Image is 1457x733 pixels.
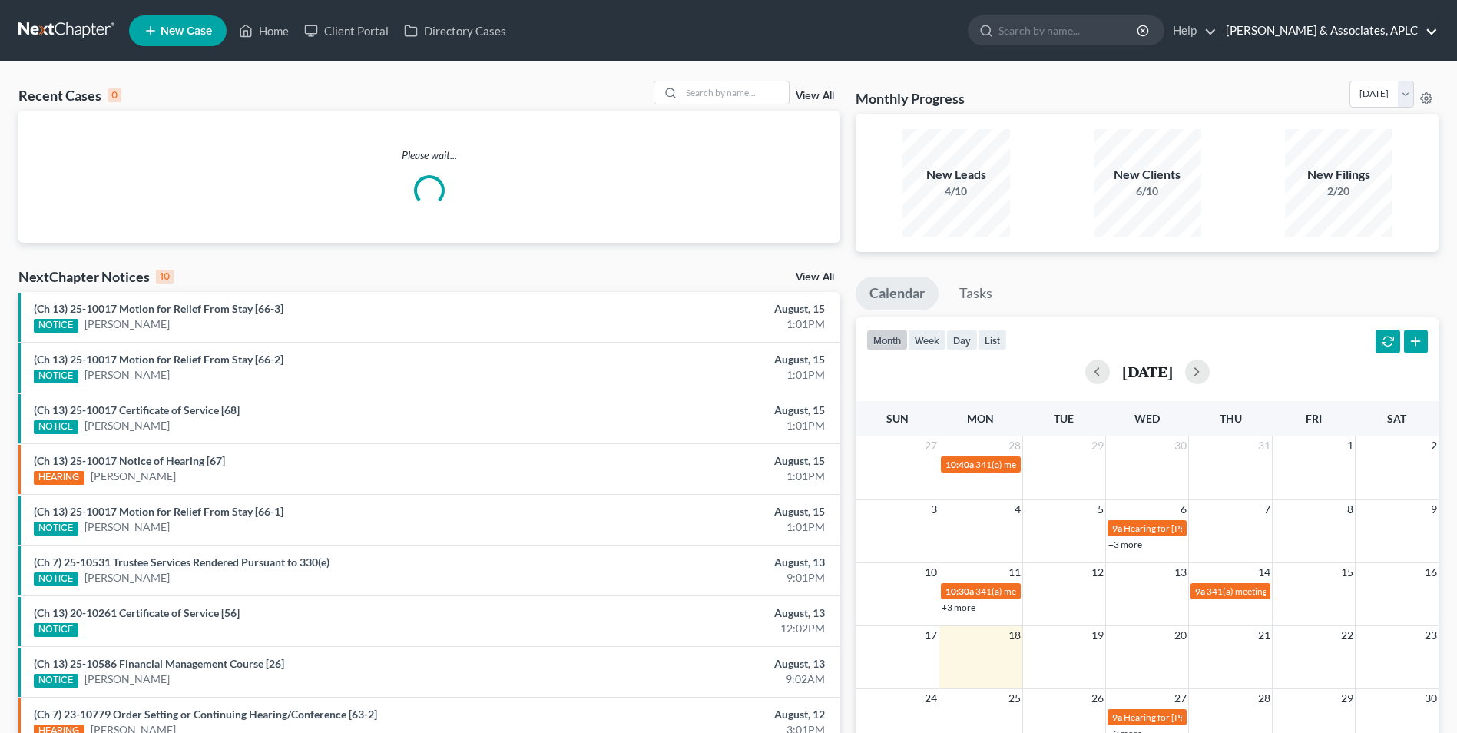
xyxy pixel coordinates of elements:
a: [PERSON_NAME] [84,367,170,383]
span: Hearing for [PERSON_NAME] [1124,711,1243,723]
div: NextChapter Notices [18,267,174,286]
span: 29 [1090,436,1105,455]
button: list [978,330,1007,350]
a: (Ch 13) 25-10017 Motion for Relief From Stay [66-3] [34,302,283,315]
span: 25 [1007,689,1022,708]
a: [PERSON_NAME] & Associates, APLC [1218,17,1438,45]
span: 30 [1423,689,1439,708]
a: Calendar [856,277,939,310]
span: 9 [1429,500,1439,519]
a: [PERSON_NAME] [84,317,170,332]
span: 20 [1173,626,1188,645]
span: 3 [929,500,939,519]
div: New Filings [1285,166,1392,184]
span: 18 [1007,626,1022,645]
span: 2 [1429,436,1439,455]
span: Fri [1306,412,1322,425]
div: August, 13 [571,555,825,570]
span: 10 [923,563,939,582]
span: 6 [1179,500,1188,519]
a: (Ch 13) 25-10586 Financial Management Course [26] [34,657,284,670]
div: NOTICE [34,522,78,536]
a: (Ch 7) 23-10779 Order Setting or Continuing Hearing/Conference [63-2] [34,708,377,721]
a: Directory Cases [396,17,514,45]
span: 23 [1423,626,1439,645]
span: 16 [1423,563,1439,582]
a: (Ch 13) 25-10017 Certificate of Service [68] [34,403,240,416]
span: 341(a) meeting for [PERSON_NAME]. [PERSON_NAME] [975,459,1200,470]
span: 341(a) meeting for [PERSON_NAME] & [PERSON_NAME] [1207,585,1436,597]
span: 30 [1173,436,1188,455]
a: [PERSON_NAME] [84,519,170,535]
span: Mon [967,412,994,425]
a: [PERSON_NAME] [91,469,176,484]
span: New Case [161,25,212,37]
span: Hearing for [PERSON_NAME] [1124,522,1243,534]
div: NOTICE [34,420,78,434]
a: +3 more [1108,539,1142,550]
h3: Monthly Progress [856,89,965,108]
div: 1:01PM [571,519,825,535]
span: 15 [1339,563,1355,582]
span: 12 [1090,563,1105,582]
a: (Ch 13) 20-10261 Certificate of Service [56] [34,606,240,619]
div: 2/20 [1285,184,1392,199]
span: 11 [1007,563,1022,582]
div: August, 12 [571,707,825,722]
a: [PERSON_NAME] [84,570,170,585]
span: 21 [1257,626,1272,645]
span: 10:40a [945,459,974,470]
div: Recent Cases [18,86,121,104]
span: 26 [1090,689,1105,708]
button: month [866,330,908,350]
span: Thu [1220,412,1242,425]
a: Home [231,17,296,45]
div: 10 [156,270,174,284]
input: Search by name... [681,81,789,104]
span: Sat [1387,412,1406,425]
div: 1:01PM [571,367,825,383]
span: 14 [1257,563,1272,582]
div: August, 15 [571,453,825,469]
input: Search by name... [998,16,1139,45]
div: August, 13 [571,605,825,621]
div: August, 15 [571,352,825,367]
span: Sun [886,412,909,425]
div: August, 15 [571,504,825,519]
span: 24 [923,689,939,708]
div: NOTICE [34,674,78,688]
span: 27 [1173,689,1188,708]
span: 28 [1007,436,1022,455]
span: 9a [1112,522,1122,534]
div: 9:02AM [571,672,825,687]
button: day [946,330,978,350]
div: August, 15 [571,301,825,317]
div: NOTICE [34,319,78,333]
a: (Ch 7) 25-10531 Trustee Services Rendered Pursuant to 330(e) [34,556,329,569]
span: 7 [1263,500,1272,519]
div: 0 [108,88,121,102]
div: NOTICE [34,572,78,586]
span: 9a [1112,711,1122,723]
div: New Clients [1094,166,1201,184]
a: [PERSON_NAME] [84,418,170,433]
span: 29 [1339,689,1355,708]
div: New Leads [902,166,1010,184]
div: 1:01PM [571,418,825,433]
span: 5 [1096,500,1105,519]
div: August, 13 [571,656,825,672]
a: [PERSON_NAME] [84,672,170,687]
span: 9a [1195,585,1205,597]
span: Tue [1054,412,1074,425]
a: +3 more [942,602,975,613]
div: 4/10 [902,184,1010,199]
a: View All [796,91,834,101]
p: Please wait... [18,148,840,163]
span: 19 [1090,626,1105,645]
span: 28 [1257,689,1272,708]
a: Client Portal [296,17,396,45]
span: 22 [1339,626,1355,645]
a: View All [796,272,834,283]
span: 1 [1346,436,1355,455]
div: August, 15 [571,403,825,418]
